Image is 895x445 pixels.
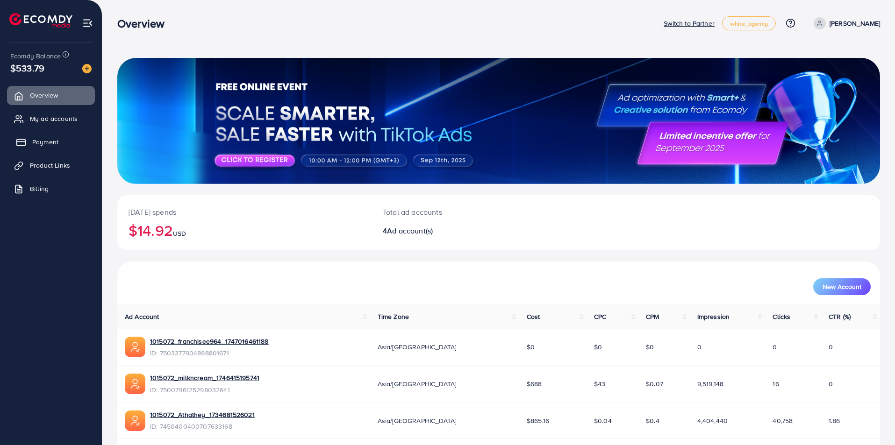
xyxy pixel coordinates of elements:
span: CTR (%) [829,312,851,321]
img: ic-ads-acc.e4c84228.svg [125,337,145,357]
span: Asia/[GEOGRAPHIC_DATA] [378,342,457,352]
a: 1015072_Athathey_1734681526021 [150,410,255,419]
span: 0 [829,379,833,388]
span: USD [173,229,186,238]
span: 4,404,440 [697,416,728,425]
span: $0 [646,342,654,352]
span: $0.04 [594,416,612,425]
a: Billing [7,179,95,198]
img: menu [82,18,93,28]
span: Impression [697,312,730,321]
a: [PERSON_NAME] [810,17,880,29]
p: Total ad accounts [383,206,551,218]
span: ID: 7503377904898801671 [150,348,269,358]
span: CPC [594,312,606,321]
span: Product Links [30,161,70,170]
h3: Overview [117,17,172,30]
a: Product Links [7,156,95,175]
span: Billing [30,184,49,193]
span: Ad Account [125,312,159,321]
span: $0.07 [646,379,663,388]
a: Payment [7,133,95,151]
span: New Account [823,283,861,290]
span: My ad accounts [30,114,78,123]
span: Cost [527,312,540,321]
span: $0.4 [646,416,659,425]
a: white_agency [722,16,776,30]
span: $0 [594,342,602,352]
span: Overview [30,91,58,100]
span: Payment [32,137,58,147]
img: image [82,64,92,73]
span: 9,519,148 [697,379,723,388]
h2: $14.92 [129,221,360,239]
a: 1015072_franchisee964_1747016461188 [150,337,269,346]
p: Switch to Partner [664,18,715,29]
span: Ad account(s) [387,226,433,236]
span: white_agency [730,21,768,27]
span: $43 [594,379,605,388]
a: 1015072_milkncream_1746415195741 [150,373,259,382]
span: 16 [773,379,779,388]
span: Asia/[GEOGRAPHIC_DATA] [378,416,457,425]
span: 1.86 [829,416,840,425]
img: logo [9,13,72,28]
span: Asia/[GEOGRAPHIC_DATA] [378,379,457,388]
img: ic-ads-acc.e4c84228.svg [125,374,145,394]
span: 0 [829,342,833,352]
span: Ecomdy Balance [10,51,61,61]
h2: 4 [383,226,551,235]
span: 40,758 [773,416,793,425]
p: [PERSON_NAME] [830,18,880,29]
span: 0 [773,342,777,352]
span: $0 [527,342,535,352]
a: Overview [7,86,95,105]
span: $865.16 [527,416,549,425]
span: ID: 7500796125298032641 [150,385,259,395]
img: ic-ads-acc.e4c84228.svg [125,410,145,431]
span: Clicks [773,312,790,321]
a: My ad accounts [7,109,95,128]
span: 0 [697,342,702,352]
span: Time Zone [378,312,409,321]
button: New Account [813,278,871,295]
span: CPM [646,312,659,321]
p: [DATE] spends [129,206,360,218]
span: ID: 7450400400707633168 [150,422,255,431]
span: $688 [527,379,542,388]
span: $533.79 [10,61,44,75]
